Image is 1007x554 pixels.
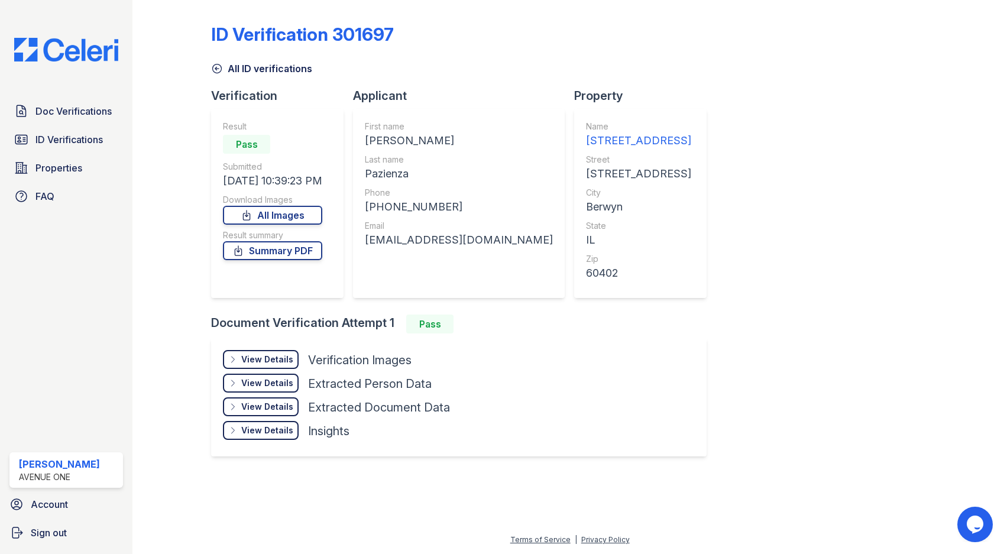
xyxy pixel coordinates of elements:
[957,507,995,542] iframe: chat widget
[223,121,322,132] div: Result
[365,199,553,215] div: [PHONE_NUMBER]
[308,352,412,368] div: Verification Images
[586,220,691,232] div: State
[5,38,128,61] img: CE_Logo_Blue-a8612792a0a2168367f1c8372b55b34899dd931a85d93a1a3d3e32e68fde9ad4.png
[581,535,630,544] a: Privacy Policy
[353,88,574,104] div: Applicant
[223,206,322,225] a: All Images
[586,187,691,199] div: City
[19,471,100,483] div: Avenue One
[211,61,312,76] a: All ID verifications
[31,497,68,511] span: Account
[9,156,123,180] a: Properties
[5,493,128,516] a: Account
[365,166,553,182] div: Pazienza
[586,154,691,166] div: Street
[31,526,67,540] span: Sign out
[211,24,394,45] div: ID Verification 301697
[223,135,270,154] div: Pass
[241,377,293,389] div: View Details
[586,166,691,182] div: [STREET_ADDRESS]
[365,220,553,232] div: Email
[241,425,293,436] div: View Details
[19,457,100,471] div: [PERSON_NAME]
[586,232,691,248] div: IL
[308,375,432,392] div: Extracted Person Data
[586,265,691,281] div: 60402
[223,194,322,206] div: Download Images
[308,423,349,439] div: Insights
[9,184,123,208] a: FAQ
[365,154,553,166] div: Last name
[35,132,103,147] span: ID Verifications
[223,161,322,173] div: Submitted
[5,521,128,545] a: Sign out
[365,121,553,132] div: First name
[9,99,123,123] a: Doc Verifications
[586,121,691,132] div: Name
[241,354,293,365] div: View Details
[406,315,454,333] div: Pass
[211,315,716,333] div: Document Verification Attempt 1
[223,241,322,260] a: Summary PDF
[586,121,691,149] a: Name [STREET_ADDRESS]
[574,88,716,104] div: Property
[365,132,553,149] div: [PERSON_NAME]
[241,401,293,413] div: View Details
[9,128,123,151] a: ID Verifications
[575,535,577,544] div: |
[510,535,571,544] a: Terms of Service
[211,88,353,104] div: Verification
[308,399,450,416] div: Extracted Document Data
[223,173,322,189] div: [DATE] 10:39:23 PM
[223,229,322,241] div: Result summary
[365,232,553,248] div: [EMAIL_ADDRESS][DOMAIN_NAME]
[35,104,112,118] span: Doc Verifications
[35,189,54,203] span: FAQ
[586,199,691,215] div: Berwyn
[35,161,82,175] span: Properties
[586,132,691,149] div: [STREET_ADDRESS]
[365,187,553,199] div: Phone
[586,253,691,265] div: Zip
